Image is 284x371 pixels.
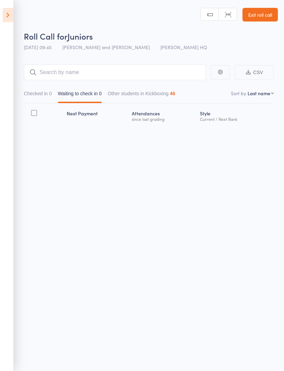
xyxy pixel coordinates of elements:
[49,91,52,96] div: 0
[67,30,93,42] span: Juniors
[160,44,207,51] span: [PERSON_NAME] HQ
[132,117,194,121] div: since last grading
[170,91,175,96] div: 46
[24,87,52,103] button: Checked in0
[231,90,246,97] label: Sort by
[24,30,67,42] span: Roll Call for
[64,106,129,125] div: Next Payment
[24,65,206,80] input: Search by name
[62,44,150,51] span: [PERSON_NAME] and [PERSON_NAME]
[200,117,271,121] div: Current / Next Rank
[235,65,274,80] button: CSV
[242,8,278,22] a: Exit roll call
[108,87,175,103] button: Other students in Kickboxing46
[248,90,270,97] div: Last name
[99,91,102,96] div: 0
[24,44,52,51] span: [DATE] 09:45
[129,106,197,125] div: Atten­dances
[58,87,102,103] button: Waiting to check in0
[197,106,274,125] div: Style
